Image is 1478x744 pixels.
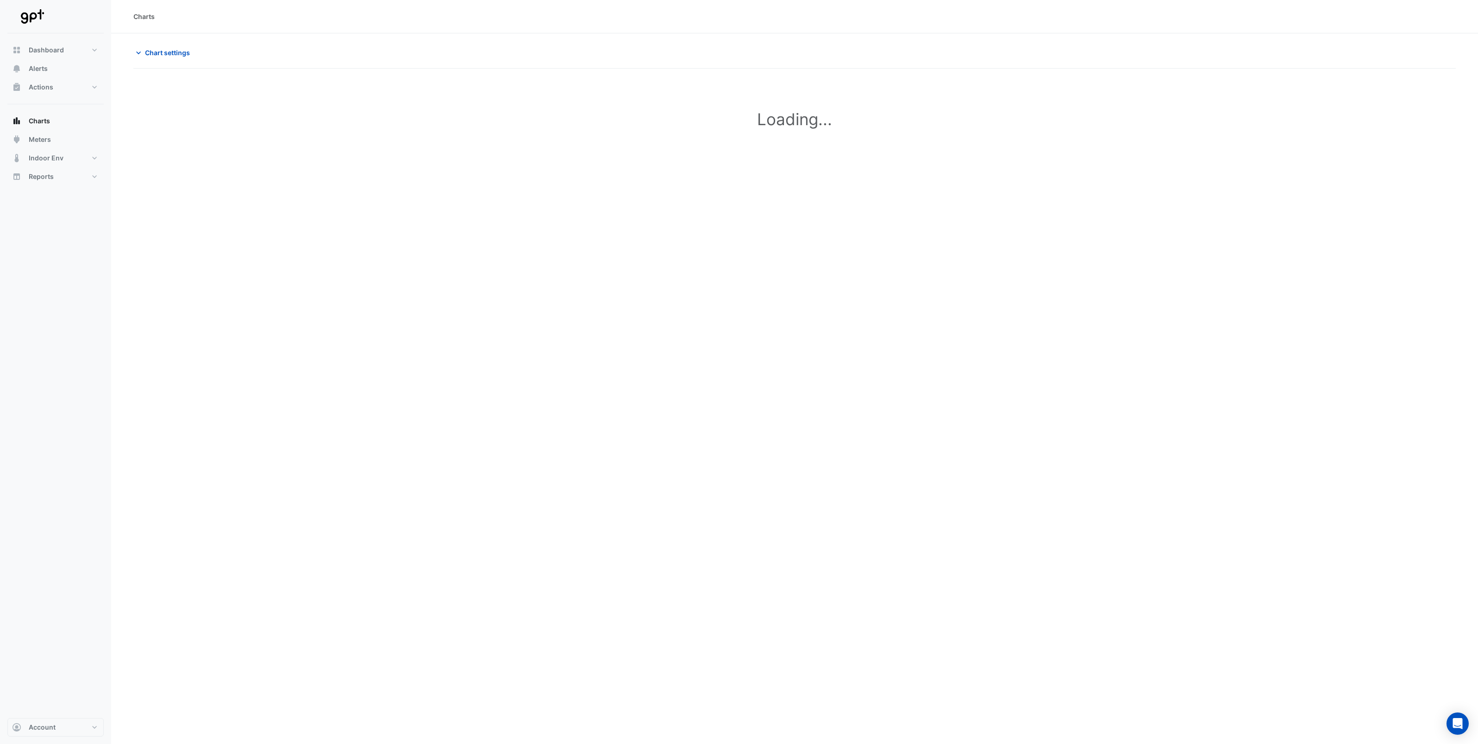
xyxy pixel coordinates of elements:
span: Actions [29,83,53,92]
div: Open Intercom Messenger [1446,712,1469,735]
app-icon: Indoor Env [12,153,21,163]
span: Charts [29,116,50,126]
span: Dashboard [29,45,64,55]
img: Company Logo [11,7,53,26]
span: Account [29,723,56,732]
button: Alerts [7,59,104,78]
app-icon: Dashboard [12,45,21,55]
app-icon: Meters [12,135,21,144]
button: Dashboard [7,41,104,59]
app-icon: Charts [12,116,21,126]
button: Actions [7,78,104,96]
span: Reports [29,172,54,181]
button: Meters [7,130,104,149]
span: Chart settings [145,48,190,57]
h1: Loading... [154,109,1435,129]
app-icon: Reports [12,172,21,181]
button: Account [7,718,104,737]
button: Reports [7,167,104,186]
div: Charts [133,12,155,21]
span: Indoor Env [29,153,63,163]
button: Indoor Env [7,149,104,167]
button: Chart settings [133,45,196,61]
app-icon: Actions [12,83,21,92]
button: Charts [7,112,104,130]
span: Meters [29,135,51,144]
span: Alerts [29,64,48,73]
app-icon: Alerts [12,64,21,73]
